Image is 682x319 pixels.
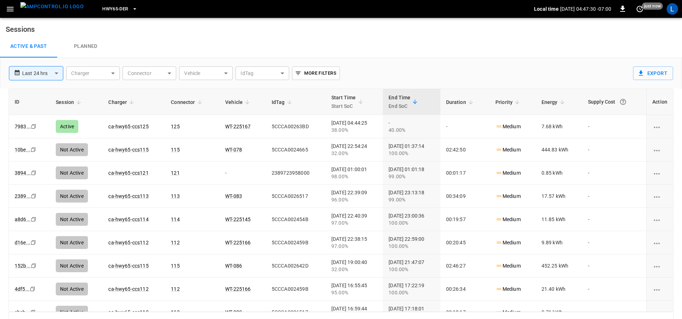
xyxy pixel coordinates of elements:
a: 3894... [15,170,31,176]
td: 17.57 kWh [536,185,582,208]
div: charging session options [652,146,667,153]
td: 444.83 kWh [536,138,582,161]
a: cbcb... [15,309,30,315]
div: 32.00% [331,150,377,157]
div: charging session options [652,193,667,200]
td: 5CCCA0026517 [266,185,326,208]
td: - [582,185,646,208]
button: The cost of your charging session based on your supply rates [617,95,629,108]
td: - [219,161,266,185]
a: 10be... [15,147,30,153]
div: Not Active [56,259,88,272]
div: Not Active [56,236,88,249]
p: Local time [534,5,559,13]
div: 99.00% [389,196,434,203]
div: 100.00% [389,150,434,157]
div: Not Active [56,283,88,295]
div: charging session options [652,262,667,269]
a: ca-hwy65-ccs113 [108,193,148,199]
a: 112 [171,286,179,292]
div: charging session options [652,169,667,176]
th: ID [9,89,50,115]
div: [DATE] 04:44:25 [331,119,377,134]
td: 5CCCA002642D [266,254,326,278]
a: ca-hwy65-ccs112 [108,286,148,292]
p: Medium [495,146,521,154]
div: copy [30,146,37,154]
a: 112 [171,240,179,245]
div: sessions table [9,89,673,312]
div: Last 24 hrs [22,66,63,80]
a: ca-hwy65-ccs115 [108,147,148,153]
a: 125 [171,124,179,129]
div: Start Time [331,93,356,110]
div: [DATE] 01:01:18 [389,166,434,180]
span: Priority [495,98,522,106]
td: 5CCCA002454B [266,208,326,231]
div: [DATE] 22:40:39 [331,212,377,226]
p: Medium [495,239,521,246]
a: a8d6... [15,216,31,222]
div: 38.00% [331,126,377,134]
span: Vehicle [225,98,252,106]
div: profile-icon [667,3,678,15]
div: [DATE] 22:54:24 [331,143,377,157]
div: - [389,119,434,134]
td: - [582,231,646,254]
td: 02:42:50 [440,138,490,161]
a: 113 [171,193,179,199]
button: Export [633,66,673,80]
span: Charger [108,98,136,106]
a: ca-hwy65-ccs121 [108,170,148,176]
p: Medium [495,216,521,223]
div: [DATE] 23:00:36 [389,212,434,226]
a: ca-hwy65-ccs113 [108,309,148,315]
td: 00:26:34 [440,278,490,301]
div: 95.00% [331,289,377,296]
span: just now [642,3,663,10]
td: 5CCCA00263BD [266,115,326,138]
div: copy [30,308,37,316]
td: 21.40 kWh [536,278,582,301]
a: 121 [171,170,179,176]
div: copy [30,192,38,200]
div: 96.00% [331,196,377,203]
td: 00:19:57 [440,208,490,231]
span: Duration [446,98,475,106]
td: 5CCCA0024665 [266,138,326,161]
td: 452.25 kWh [536,254,582,278]
a: 152b... [15,263,31,269]
td: 2389723958000 [266,161,326,185]
span: IdTag [272,98,294,106]
a: 4df5... [15,286,30,292]
div: 100.00% [389,243,434,250]
a: 2389... [15,193,31,199]
a: Planned [57,35,114,58]
div: Not Active [56,143,88,156]
div: [DATE] 17:22:19 [389,282,434,296]
img: ampcontrol.io logo [20,2,84,11]
div: [DATE] 22:59:00 [389,235,434,250]
div: Not Active [56,213,88,226]
div: [DATE] 23:13:18 [389,189,434,203]
div: copy [30,169,38,177]
div: charging session options [652,239,667,246]
td: 11.85 kWh [536,208,582,231]
td: - [582,208,646,231]
a: 113 [171,309,179,315]
td: - [582,254,646,278]
div: copy [30,262,38,270]
a: WT-225166 [225,286,251,292]
div: 40.00% [389,126,434,134]
a: ca-hwy65-ccs125 [108,124,148,129]
p: Medium [495,123,521,130]
td: - [440,115,490,138]
a: WT-225167 [225,124,251,129]
div: [DATE] 22:39:09 [331,189,377,203]
div: 98.00% [331,173,377,180]
p: Medium [495,262,521,270]
span: Connector [171,98,204,106]
div: copy [30,239,37,246]
div: charging session options [652,123,667,130]
div: [DATE] 01:00:01 [331,166,377,180]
